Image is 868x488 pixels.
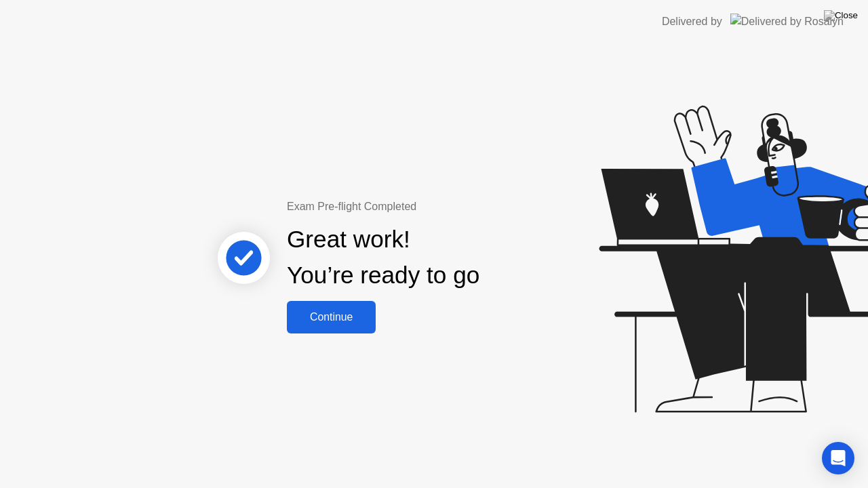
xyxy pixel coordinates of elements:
img: Close [824,10,858,21]
img: Delivered by Rosalyn [730,14,844,29]
div: Continue [291,311,372,323]
div: Open Intercom Messenger [822,442,854,474]
button: Continue [287,301,376,333]
div: Exam Pre-flight Completed [287,199,567,215]
div: Delivered by [662,14,722,30]
div: Great work! You’re ready to go [287,222,479,293]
